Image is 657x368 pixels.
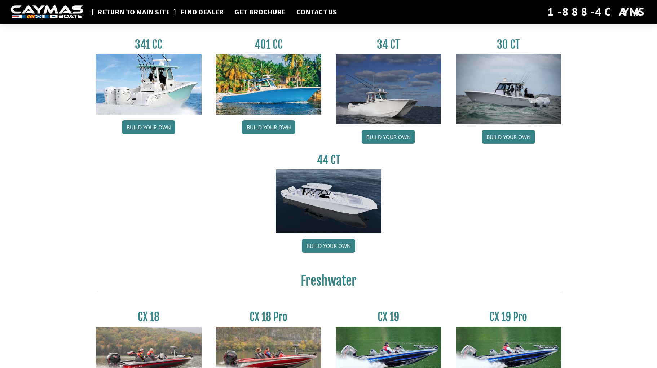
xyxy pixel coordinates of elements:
a: Contact Us [293,7,340,17]
img: 401CC_thumb.pg.jpg [216,54,322,115]
h3: CX 18 [96,310,202,324]
div: 1-888-4CAYMAS [547,4,646,20]
a: Get Brochure [231,7,289,17]
h3: 401 CC [216,38,322,51]
img: white-logo-c9c8dbefe5ff5ceceb0f0178aa75bf4bb51f6bca0971e226c86eb53dfe498488.png [11,5,83,19]
a: Build your own [122,120,175,134]
img: 30_CT_photo_shoot_for_caymas_connect.jpg [456,54,561,124]
img: 341CC-thumbjpg.jpg [96,54,202,115]
h3: 341 CC [96,38,202,51]
h2: Freshwater [96,273,561,293]
h3: 34 CT [336,38,441,51]
a: Build your own [302,239,355,253]
a: Build your own [482,130,535,144]
a: Find Dealer [177,7,227,17]
h3: 44 CT [276,153,382,167]
h3: CX 19 [336,310,441,324]
a: Build your own [242,120,295,134]
img: Caymas_34_CT_pic_1.jpg [336,54,441,124]
a: Return to main site [94,7,173,17]
img: 44ct_background.png [276,169,382,234]
a: Build your own [362,130,415,144]
h3: 30 CT [456,38,561,51]
h3: CX 18 Pro [216,310,322,324]
h3: CX 19 Pro [456,310,561,324]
